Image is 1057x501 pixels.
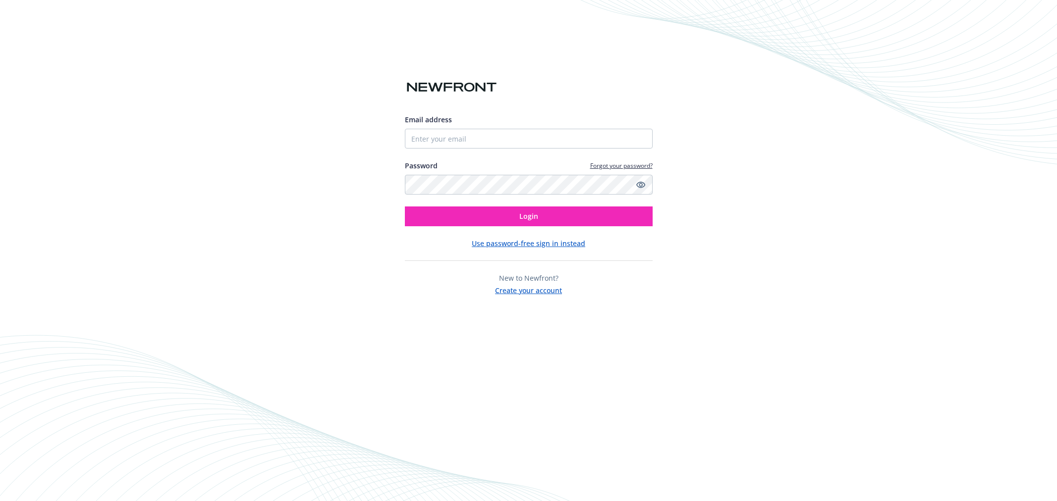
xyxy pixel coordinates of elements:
[499,273,558,283] span: New to Newfront?
[519,211,538,221] span: Login
[590,161,653,170] a: Forgot your password?
[495,283,562,296] button: Create your account
[405,206,653,226] button: Login
[472,238,585,249] button: Use password-free sign in instead
[405,160,438,171] label: Password
[405,115,452,124] span: Email address
[405,79,499,96] img: Newfront logo
[405,175,653,195] input: Enter your password
[635,179,647,191] a: Show password
[405,129,653,149] input: Enter your email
